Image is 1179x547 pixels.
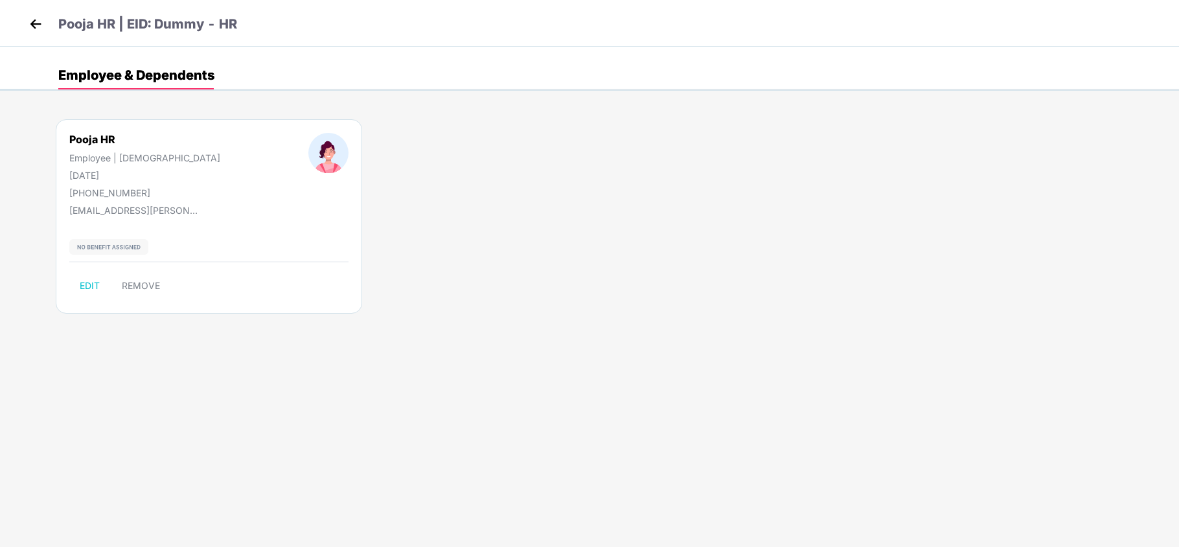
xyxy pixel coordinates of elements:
[80,281,100,291] span: EDIT
[69,239,148,255] img: svg+xml;base64,PHN2ZyB4bWxucz0iaHR0cDovL3d3dy53My5vcmcvMjAwMC9zdmciIHdpZHRoPSIxMjIiIGhlaWdodD0iMj...
[26,14,45,34] img: back
[122,281,160,291] span: REMOVE
[111,275,170,296] button: REMOVE
[58,14,237,34] p: Pooja HR | EID: Dummy - HR
[69,133,220,146] div: Pooja HR
[69,275,110,296] button: EDIT
[69,205,199,216] div: [EMAIL_ADDRESS][PERSON_NAME][DOMAIN_NAME]
[69,170,220,181] div: [DATE]
[308,133,349,173] img: profileImage
[58,69,214,82] div: Employee & Dependents
[69,187,220,198] div: [PHONE_NUMBER]
[69,152,220,163] div: Employee | [DEMOGRAPHIC_DATA]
